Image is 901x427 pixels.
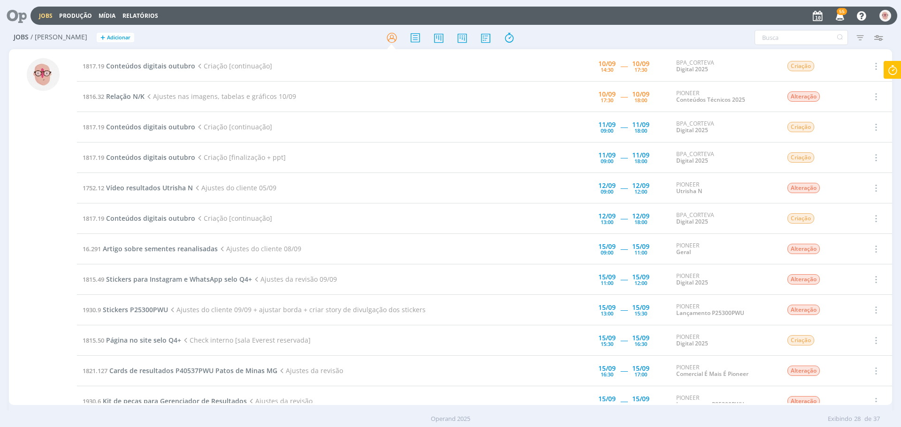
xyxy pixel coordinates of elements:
[83,336,181,345] a: 1815.50Página no site selo Q4+
[755,30,848,45] input: Busca
[632,274,649,280] div: 15/09
[83,92,145,101] a: 1816.32Relação N/K
[632,365,649,372] div: 15/09
[837,8,847,15] span: 55
[620,153,627,162] span: -----
[620,61,627,70] span: -----
[598,335,616,341] div: 15/09
[676,96,745,104] a: Conteúdos Técnicos 2025
[620,366,627,375] span: -----
[83,123,104,131] span: 1817.19
[83,245,101,253] span: 16.291
[676,212,773,225] div: BPA_CORTEVA
[100,33,105,43] span: +
[676,126,708,134] a: Digital 2025
[56,12,95,20] button: Produção
[83,61,195,70] a: 1817.19Conteúdos digitais outubro
[676,90,773,104] div: PIONEER
[83,275,104,284] span: 1815.49
[879,7,892,24] button: A
[193,183,276,192] span: Ajustes do cliente 05/09
[181,336,311,345] span: Check interno [sala Everest reservada]
[676,395,773,408] div: PIONEER
[632,152,649,158] div: 11/09
[879,10,891,22] img: A
[598,243,616,250] div: 15/09
[83,214,195,223] a: 1817.19Conteúdos digitais outubro
[620,214,627,223] span: -----
[676,157,708,165] a: Digital 2025
[676,60,773,73] div: BPA_CORTEVA
[676,181,773,195] div: PIONEER
[106,275,252,284] span: Stickers para Instagram e WhatsApp selo Q4+
[787,305,820,315] span: Alteração
[601,128,613,133] div: 09:00
[83,306,101,314] span: 1930.9
[601,402,613,407] div: 17:00
[598,121,616,128] div: 11/09
[106,183,193,192] span: Vídeo resultados Utrisha N
[632,182,649,189] div: 12/09
[620,122,627,131] span: -----
[632,121,649,128] div: 11/09
[97,33,134,43] button: +Adicionar
[598,91,616,97] div: 10/09
[787,213,814,224] span: Criação
[107,35,130,41] span: Adicionar
[634,311,647,316] div: 15:30
[632,60,649,67] div: 10/09
[83,397,247,405] a: 1930.6Kit de peças para Gerenciador de Resultados
[864,414,871,424] span: de
[59,12,92,20] a: Produção
[787,152,814,163] span: Criação
[676,370,748,378] a: Comercial É Mais É Pioneer
[634,280,647,285] div: 12:00
[27,58,60,91] img: A
[601,280,613,285] div: 11:00
[598,152,616,158] div: 11/09
[620,92,627,101] span: -----
[787,396,820,406] span: Alteração
[601,158,613,164] div: 09:00
[787,122,814,132] span: Criação
[83,153,104,162] span: 1817.19
[787,274,820,285] span: Alteração
[601,97,613,103] div: 17:30
[787,335,814,345] span: Criação
[83,397,101,405] span: 1930.6
[598,182,616,189] div: 12/09
[601,67,613,72] div: 14:30
[601,250,613,255] div: 09:00
[252,275,337,284] span: Ajustes da revisão 09/09
[676,151,773,165] div: BPA_CORTEVA
[99,12,115,20] a: Mídia
[103,305,168,314] span: Stickers P25300PWU
[106,61,195,70] span: Conteúdos digitais outubro
[634,219,647,225] div: 18:00
[120,12,161,20] button: Relatórios
[787,91,820,102] span: Alteração
[676,65,708,73] a: Digital 2025
[39,12,53,20] a: Jobs
[620,336,627,345] span: -----
[36,12,55,20] button: Jobs
[83,183,193,192] a: 1752.12Vídeo resultados Utrisha N
[122,12,158,20] a: Relatórios
[632,243,649,250] div: 15/09
[106,153,195,162] span: Conteúdos digitais outubro
[634,372,647,377] div: 17:00
[14,33,29,41] span: Jobs
[83,367,107,375] span: 1821.127
[854,414,861,424] span: 28
[632,304,649,311] div: 15/09
[634,250,647,255] div: 11:00
[676,309,744,317] a: Lançamento P25300PWU
[632,396,649,402] div: 15/09
[601,341,613,346] div: 15:30
[634,158,647,164] div: 18:00
[247,397,313,405] span: Ajustes da revisão
[103,397,247,405] span: Kit de peças para Gerenciador de Resultados
[676,242,773,256] div: PIONEER
[96,12,118,20] button: Mídia
[787,61,814,71] span: Criação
